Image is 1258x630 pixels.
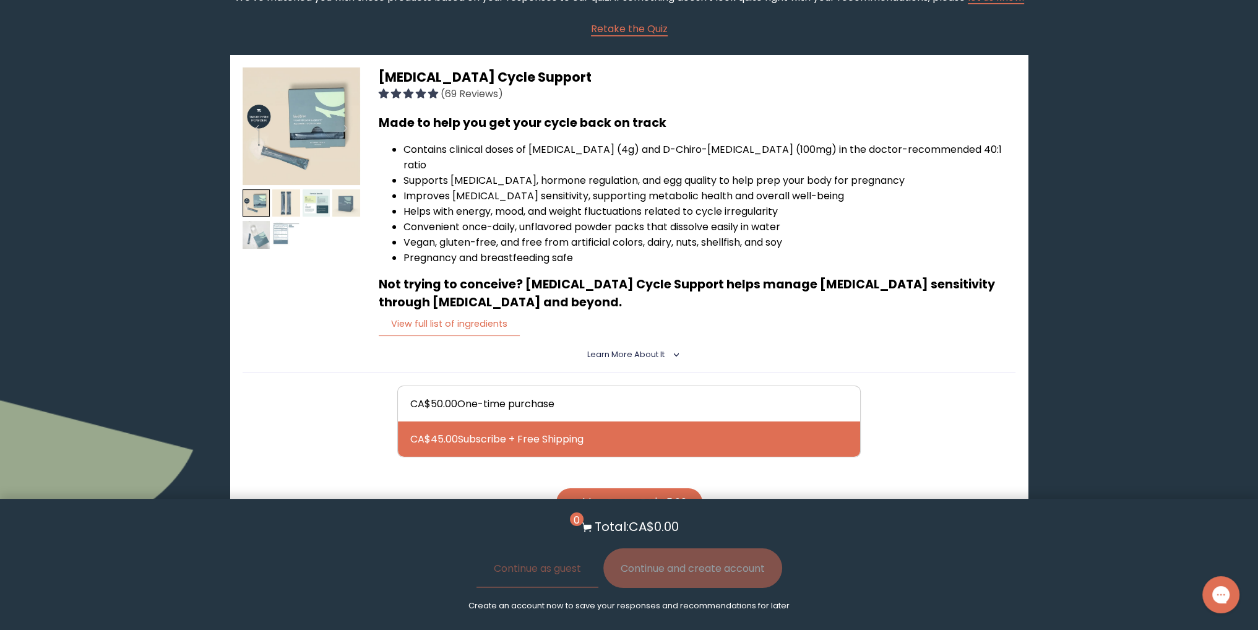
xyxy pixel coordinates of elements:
li: Pregnancy and breastfeeding safe [403,250,1015,265]
img: thumbnail image [303,189,330,217]
li: Supports [MEDICAL_DATA], hormone regulation, and egg quality to help prep your body for pregnancy [403,173,1015,188]
button: View full list of ingredients [379,311,520,337]
iframe: Gorgias live chat messenger [1196,572,1246,618]
img: thumbnail image [243,67,360,185]
img: thumbnail image [272,189,300,217]
i: < [668,352,679,358]
span: 4.91 stars [379,87,441,101]
img: thumbnail image [243,221,270,249]
img: thumbnail image [243,189,270,217]
span: 0 [570,512,584,526]
span: Retake the Quiz [591,22,668,36]
p: Total: CA$0.00 [595,517,679,536]
li: Contains clinical doses of [MEDICAL_DATA] (4g) and D-Chiro-[MEDICAL_DATA] (100mg) in the doctor-r... [403,142,1015,173]
img: thumbnail image [272,221,300,249]
span: Learn More About it [587,349,665,360]
li: Improves [MEDICAL_DATA] sensitivity, supporting metabolic health and overall well-being [403,188,1015,204]
h3: Not trying to conceive? [MEDICAL_DATA] Cycle Support helps manage [MEDICAL_DATA] sensitivity thro... [379,275,1015,311]
img: thumbnail image [332,189,360,217]
span: [MEDICAL_DATA] Cycle Support [379,68,592,86]
li: Convenient once-daily, unflavored powder packs that dissolve easily in water [403,219,1015,235]
button: Continue as guest [476,548,598,588]
button: Add to Cart - CA$45.00 [556,488,702,516]
li: Vegan, gluten-free, and free from artificial colors, dairy, nuts, shellfish, and soy [403,235,1015,250]
h3: Made to help you get your cycle back on track [379,114,1015,132]
li: Helps with energy, mood, and weight fluctuations related to cycle irregularity [403,204,1015,219]
summary: Learn More About it < [587,349,671,360]
a: Retake the Quiz [591,21,668,37]
p: Create an account now to save your responses and recommendations for later [468,600,790,611]
button: Continue and create account [603,548,782,588]
span: (69 Reviews) [441,87,503,101]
